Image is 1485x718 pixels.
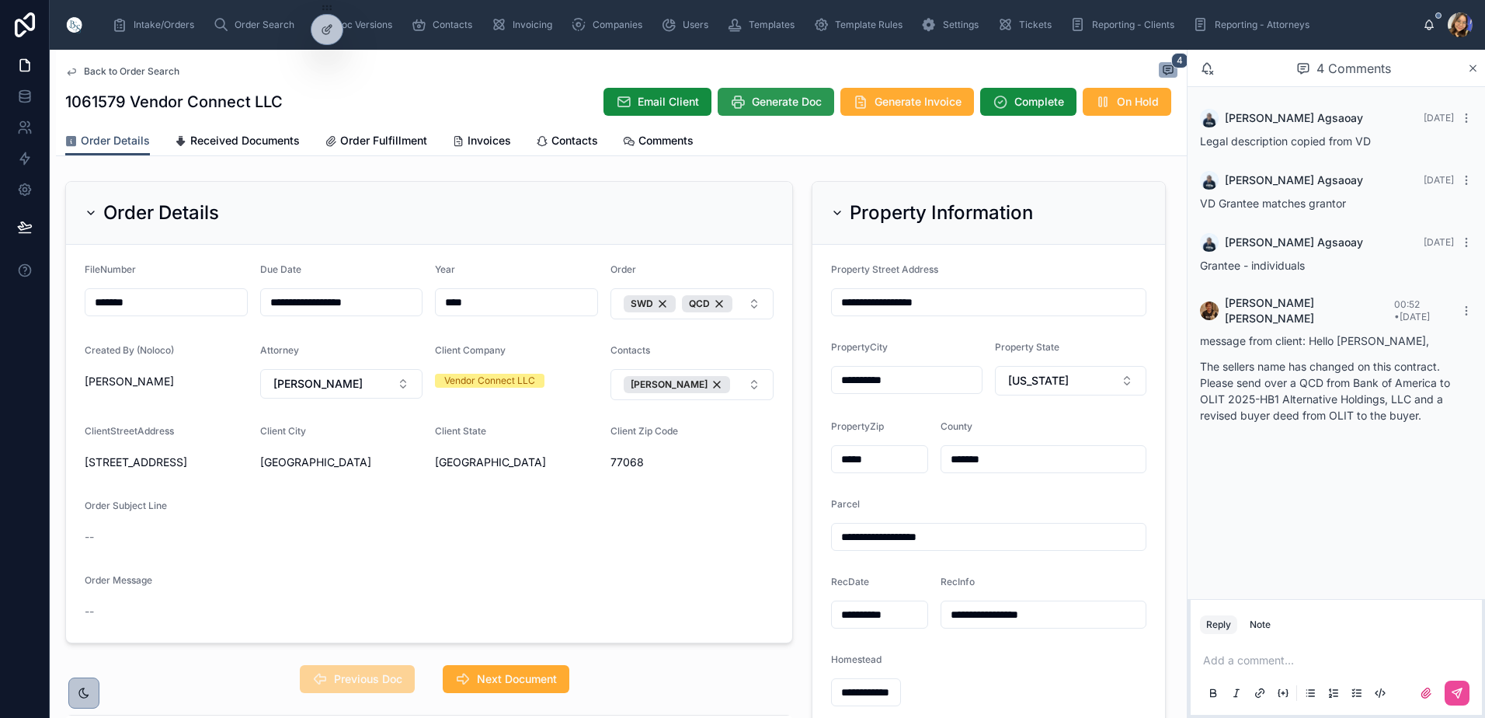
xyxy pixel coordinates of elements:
span: 00:52 • [DATE] [1394,298,1430,322]
a: Reporting - Attorneys [1188,11,1320,39]
a: Reporting - Clients [1066,11,1185,39]
span: On Hold [1117,94,1159,110]
span: Grantee - individuals [1200,259,1305,272]
span: Year [435,263,455,275]
span: Attorney [260,344,299,356]
span: Homestead [831,654,882,665]
span: PropertyZip [831,420,884,432]
a: Intake/Orders [107,11,205,39]
a: Contacts [406,11,483,39]
span: Received Documents [190,133,300,148]
div: scrollable content [99,8,1423,42]
span: Order [610,263,636,275]
a: Invoices [452,127,511,158]
span: [PERSON_NAME] [85,374,174,389]
button: Unselect 4 [624,295,676,312]
button: Note [1243,615,1277,634]
button: Select Button [260,369,423,399]
span: Due Date [260,263,301,275]
span: Parcel [831,498,860,510]
span: Property Street Address [831,263,938,275]
span: Contacts [610,344,650,356]
span: [PERSON_NAME] Agsaoay [1225,235,1363,250]
button: 4 [1159,62,1177,81]
span: Invoicing [513,19,552,31]
span: Property State [995,341,1059,353]
h2: Property Information [850,200,1033,225]
span: Created By (Noloco) [85,344,174,356]
span: [PERSON_NAME] Agsaoay [1225,110,1363,126]
span: [STREET_ADDRESS] [85,455,248,470]
span: -- [85,604,94,619]
h1: 1061579 Vendor Connect LLC [65,91,283,113]
span: 4 Comments [1316,59,1391,78]
span: RecInfo [941,576,975,587]
a: Template Rules [809,11,913,39]
span: Order Fulfillment [340,133,427,148]
span: PropertyCity [831,341,888,353]
span: Generate Invoice [875,94,962,110]
span: Client City [260,425,306,437]
span: [DATE] [1424,112,1454,124]
span: VD Grantee matches grantor [1200,197,1346,210]
span: Settings [943,19,979,31]
button: Generate Doc [718,88,834,116]
a: Invoicing [486,11,563,39]
div: Note [1250,619,1271,631]
a: Users [656,11,719,39]
span: RecDate [831,576,869,587]
div: Vendor Connect LLC [444,374,535,388]
span: 77068 [610,455,774,470]
span: Email Client [638,94,699,110]
span: [US_STATE] [1008,373,1069,389]
button: Unselect 2 [682,295,732,312]
button: Select Button [610,369,774,400]
span: Contacts [551,133,598,148]
span: Invoices [468,133,511,148]
span: Comments [638,133,694,148]
span: Order Search [235,19,294,31]
a: Order Search [208,11,305,39]
span: -- [85,529,94,545]
button: Generate Invoice [840,88,974,116]
span: Client Zip Code [610,425,678,437]
span: Users [683,19,708,31]
span: FileNumber [85,263,136,275]
button: Next Document [443,665,569,693]
img: App logo [62,12,87,37]
span: 4 [1171,53,1188,68]
span: Contacts [433,19,472,31]
span: Generate Doc [752,94,822,110]
span: Intake/Orders [134,19,194,31]
span: [GEOGRAPHIC_DATA] [435,455,598,470]
span: QCD [689,298,710,310]
p: The sellers name has changed on this contract. Please send over a QCD from Bank of America to OLI... [1200,358,1473,423]
span: Template Rules [835,19,902,31]
span: Complete [1014,94,1064,110]
a: Settings [916,11,989,39]
span: [PERSON_NAME] [631,378,708,391]
span: Templates [749,19,795,31]
span: Companies [593,19,642,31]
span: Legal description copied from VD [1200,134,1371,148]
button: Reply [1200,615,1237,634]
span: Client Company [435,344,506,356]
span: [PERSON_NAME] Agsaoay [1225,173,1363,188]
span: Client State [435,425,486,437]
span: [DATE] [1424,236,1454,248]
a: Received Documents [175,127,300,158]
span: SWD [631,298,653,310]
span: ClientStreetAddress [85,425,174,437]
span: [PERSON_NAME] [273,376,363,392]
span: Back to Order Search [84,65,179,78]
button: Email Client [603,88,711,116]
a: Order Fulfillment [325,127,427,158]
a: Doc Versions [308,11,403,39]
span: Reporting - Clients [1092,19,1174,31]
button: Select Button [995,366,1146,396]
p: message from client: Hello [PERSON_NAME], [1200,333,1473,349]
span: [GEOGRAPHIC_DATA] [260,455,423,470]
span: Tickets [1019,19,1052,31]
a: Companies [566,11,653,39]
a: Comments [623,127,694,158]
